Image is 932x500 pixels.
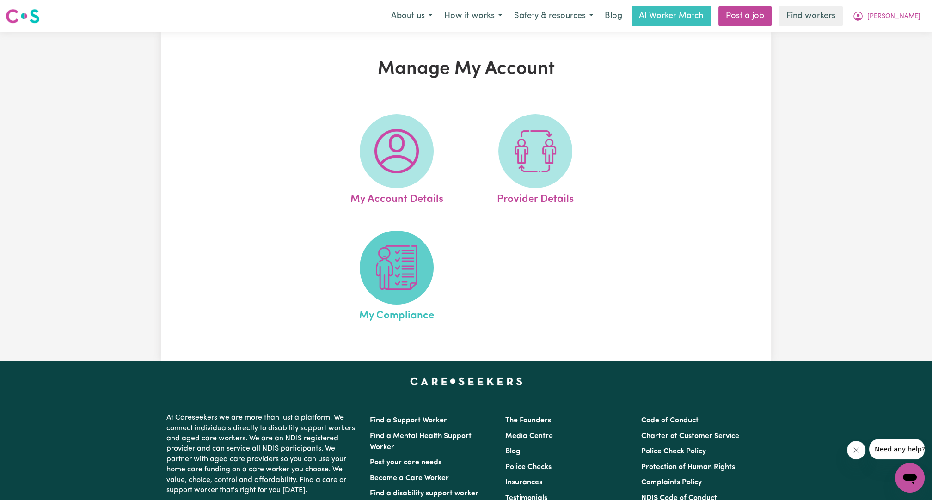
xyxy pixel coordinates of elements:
a: Provider Details [469,114,602,207]
iframe: Message from company [869,439,925,459]
a: Complaints Policy [641,479,702,486]
a: Find a disability support worker [370,490,478,497]
a: Insurances [505,479,542,486]
a: My Account Details [330,114,463,207]
a: The Founders [505,417,551,424]
span: [PERSON_NAME] [867,12,920,22]
span: Need any help? [6,6,56,14]
iframe: Close message [847,441,865,459]
button: About us [385,6,438,26]
a: My Compliance [330,231,463,324]
a: Become a Care Worker [370,475,449,482]
span: My Account Details [350,188,443,207]
a: Code of Conduct [641,417,699,424]
a: Post your care needs [370,459,441,466]
a: Post a job [718,6,772,26]
span: My Compliance [359,305,434,324]
a: Protection of Human Rights [641,463,735,471]
a: Blog [599,6,628,26]
span: Provider Details [497,188,574,207]
a: Find workers [779,6,843,26]
a: Careseekers home page [410,378,522,385]
p: At Careseekers we are more than just a platform. We connect individuals directly to disability su... [166,409,359,499]
a: Careseekers logo [6,6,40,27]
img: Careseekers logo [6,8,40,24]
a: Charter of Customer Service [641,433,739,440]
a: Blog [505,448,521,455]
iframe: Button to launch messaging window [895,463,925,493]
a: Police Check Policy [641,448,706,455]
a: Find a Support Worker [370,417,447,424]
button: How it works [438,6,508,26]
a: Police Checks [505,463,552,471]
a: Media Centre [505,433,553,440]
button: My Account [846,6,926,26]
a: Find a Mental Health Support Worker [370,433,472,451]
h1: Manage My Account [268,58,664,80]
a: AI Worker Match [632,6,711,26]
button: Safety & resources [508,6,599,26]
